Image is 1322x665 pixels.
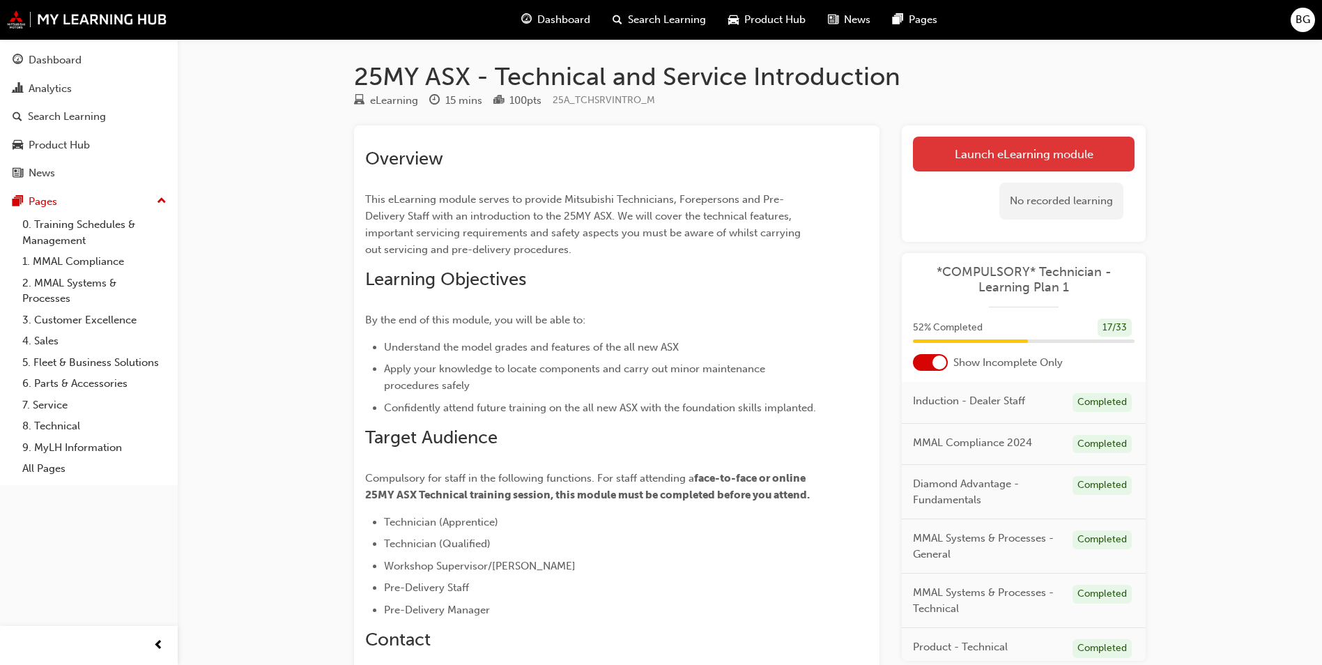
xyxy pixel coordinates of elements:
[13,167,23,180] span: news-icon
[1073,530,1132,549] div: Completed
[828,11,838,29] span: news-icon
[17,309,172,331] a: 3. Customer Excellence
[13,111,22,123] span: search-icon
[365,472,810,501] span: face-to-face or online 25MY ASX Technical training session, this module must be completed before ...
[6,76,172,102] a: Analytics
[6,45,172,189] button: DashboardAnalyticsSearch LearningProduct HubNews
[6,132,172,158] a: Product Hub
[510,6,601,34] a: guage-iconDashboard
[29,81,72,97] div: Analytics
[6,47,172,73] a: Dashboard
[384,560,576,572] span: Workshop Supervisor/[PERSON_NAME]
[913,585,1061,616] span: MMAL Systems & Processes - Technical
[17,251,172,273] a: 1. MMAL Compliance
[384,402,816,414] span: Confidently attend future training on the all new ASX with the foundation skills implanted.
[384,581,469,594] span: Pre-Delivery Staff
[509,93,541,109] div: 100 pts
[6,189,172,215] button: Pages
[157,192,167,211] span: up-icon
[13,54,23,67] span: guage-icon
[913,476,1061,507] span: Diamond Advantage - Fundamentals
[913,393,1025,409] span: Induction - Dealer Staff
[29,137,90,153] div: Product Hub
[613,11,622,29] span: search-icon
[1098,319,1132,337] div: 17 / 33
[913,435,1032,451] span: MMAL Compliance 2024
[29,52,82,68] div: Dashboard
[1073,393,1132,412] div: Completed
[1291,8,1315,32] button: BG
[365,268,526,290] span: Learning Objectives
[913,530,1061,562] span: MMAL Systems & Processes - General
[29,165,55,181] div: News
[365,148,443,169] span: Overview
[365,314,585,326] span: By the end of this module, you will be able to:
[1073,476,1132,495] div: Completed
[553,94,655,106] span: Learning resource code
[6,160,172,186] a: News
[354,95,364,107] span: learningResourceType_ELEARNING-icon
[728,11,739,29] span: car-icon
[537,12,590,28] span: Dashboard
[953,355,1063,371] span: Show Incomplete Only
[384,341,679,353] span: Understand the model grades and features of the all new ASX
[17,352,172,374] a: 5. Fleet & Business Solutions
[384,516,498,528] span: Technician (Apprentice)
[13,83,23,95] span: chart-icon
[817,6,882,34] a: news-iconNews
[365,193,804,256] span: This eLearning module serves to provide Mitsubishi Technicians, Forepersons and Pre-Delivery Staf...
[384,604,490,616] span: Pre-Delivery Manager
[365,629,431,650] span: Contact
[521,11,532,29] span: guage-icon
[17,415,172,437] a: 8. Technical
[717,6,817,34] a: car-iconProduct Hub
[913,320,983,336] span: 52 % Completed
[628,12,706,28] span: Search Learning
[1073,639,1132,658] div: Completed
[913,639,1008,655] span: Product - Technical
[844,12,870,28] span: News
[999,183,1123,220] div: No recorded learning
[384,537,491,550] span: Technician (Qualified)
[17,458,172,480] a: All Pages
[153,637,164,655] span: prev-icon
[17,395,172,416] a: 7. Service
[28,109,106,125] div: Search Learning
[354,92,418,109] div: Type
[365,427,498,448] span: Target Audience
[1073,585,1132,604] div: Completed
[493,92,541,109] div: Points
[13,139,23,152] span: car-icon
[17,214,172,251] a: 0. Training Schedules & Management
[601,6,717,34] a: search-iconSearch Learning
[29,194,57,210] div: Pages
[365,472,694,484] span: Compulsory for staff in the following functions. For staff attending a
[17,373,172,395] a: 6. Parts & Accessories
[893,11,903,29] span: pages-icon
[13,196,23,208] span: pages-icon
[913,264,1135,296] a: *COMPULSORY* Technician - Learning Plan 1
[909,12,937,28] span: Pages
[384,362,768,392] span: Apply your knowledge to locate components and carry out minor maintenance procedures safely
[882,6,948,34] a: pages-iconPages
[1296,12,1310,28] span: BG
[744,12,806,28] span: Product Hub
[913,137,1135,171] a: Launch eLearning module
[370,93,418,109] div: eLearning
[17,273,172,309] a: 2. MMAL Systems & Processes
[17,330,172,352] a: 4. Sales
[429,92,482,109] div: Duration
[17,437,172,459] a: 9. MyLH Information
[1073,435,1132,454] div: Completed
[354,61,1146,92] h1: 25MY ASX - Technical and Service Introduction
[429,95,440,107] span: clock-icon
[7,10,167,29] img: mmal
[6,104,172,130] a: Search Learning
[445,93,482,109] div: 15 mins
[493,95,504,107] span: podium-icon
